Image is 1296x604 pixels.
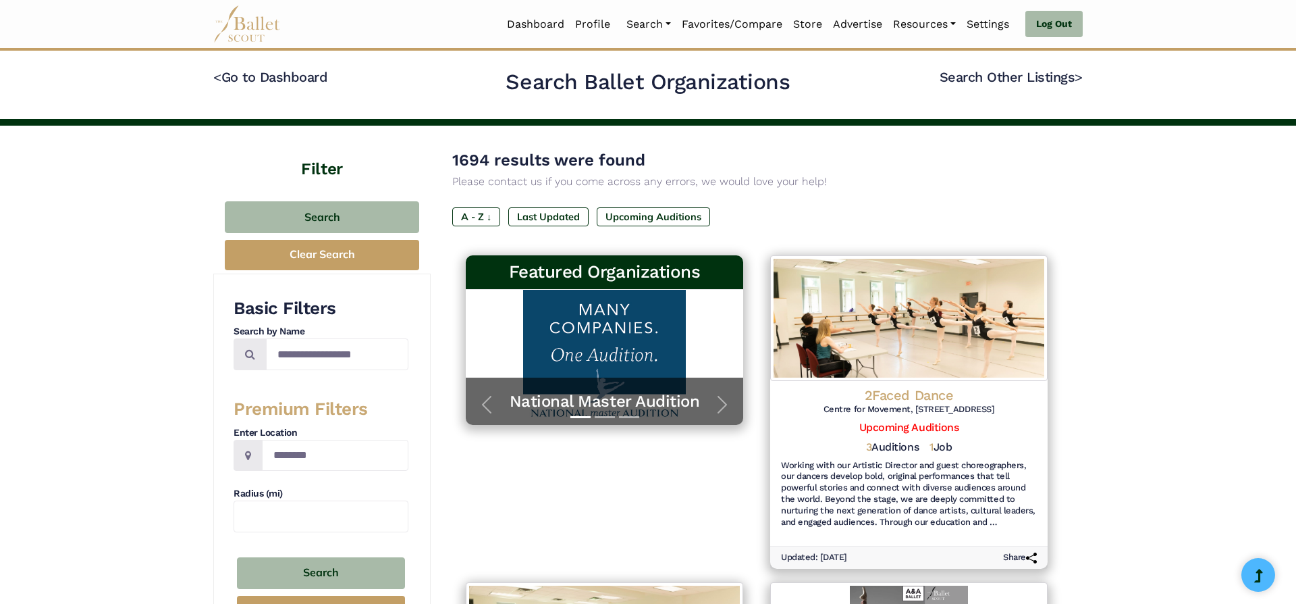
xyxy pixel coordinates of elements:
[676,10,788,39] a: Favorites/Compare
[225,201,419,233] button: Search
[828,10,888,39] a: Advertise
[234,426,408,440] h4: Enter Location
[1003,552,1037,563] h6: Share
[479,391,730,412] a: National Master Audition
[213,68,221,85] code: <
[781,386,1037,404] h4: 2Faced Dance
[866,441,872,453] span: 3
[770,255,1048,381] img: Logo
[225,240,419,270] button: Clear Search
[929,441,952,455] h5: Job
[237,557,405,589] button: Search
[234,487,408,501] h4: Radius (mi)
[781,404,1037,416] h6: Centre for Movement, [STREET_ADDRESS]
[597,207,710,226] label: Upcoming Auditions
[1025,11,1083,38] a: Log Out
[234,325,408,338] h4: Search by Name
[619,409,639,425] button: Slide 3
[213,69,327,85] a: <Go to Dashboard
[781,552,847,563] h6: Updated: [DATE]
[452,173,1061,191] p: Please contact us if you come across any errors, we would love your help!
[866,441,919,455] h5: Auditions
[234,398,408,421] h3: Premium Filters
[502,10,570,39] a: Dashboard
[570,409,591,425] button: Slide 1
[213,126,431,181] h4: Filter
[781,460,1037,528] h6: Working with our Artistic Director and guest choreographers, our dancers develop bold, original p...
[961,10,1015,39] a: Settings
[234,297,408,320] h3: Basic Filters
[477,261,732,284] h3: Featured Organizations
[595,409,615,425] button: Slide 2
[888,10,961,39] a: Resources
[452,151,645,170] span: 1694 results were found
[621,10,676,39] a: Search
[452,207,500,226] label: A - Z ↓
[570,10,616,39] a: Profile
[266,338,408,370] input: Search by names...
[929,441,934,453] span: 1
[506,68,790,97] h2: Search Ballet Organizations
[859,421,959,434] a: Upcoming Auditions
[788,10,828,39] a: Store
[508,207,589,226] label: Last Updated
[1075,68,1083,85] code: >
[262,440,408,472] input: Location
[940,69,1083,85] a: Search Other Listings>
